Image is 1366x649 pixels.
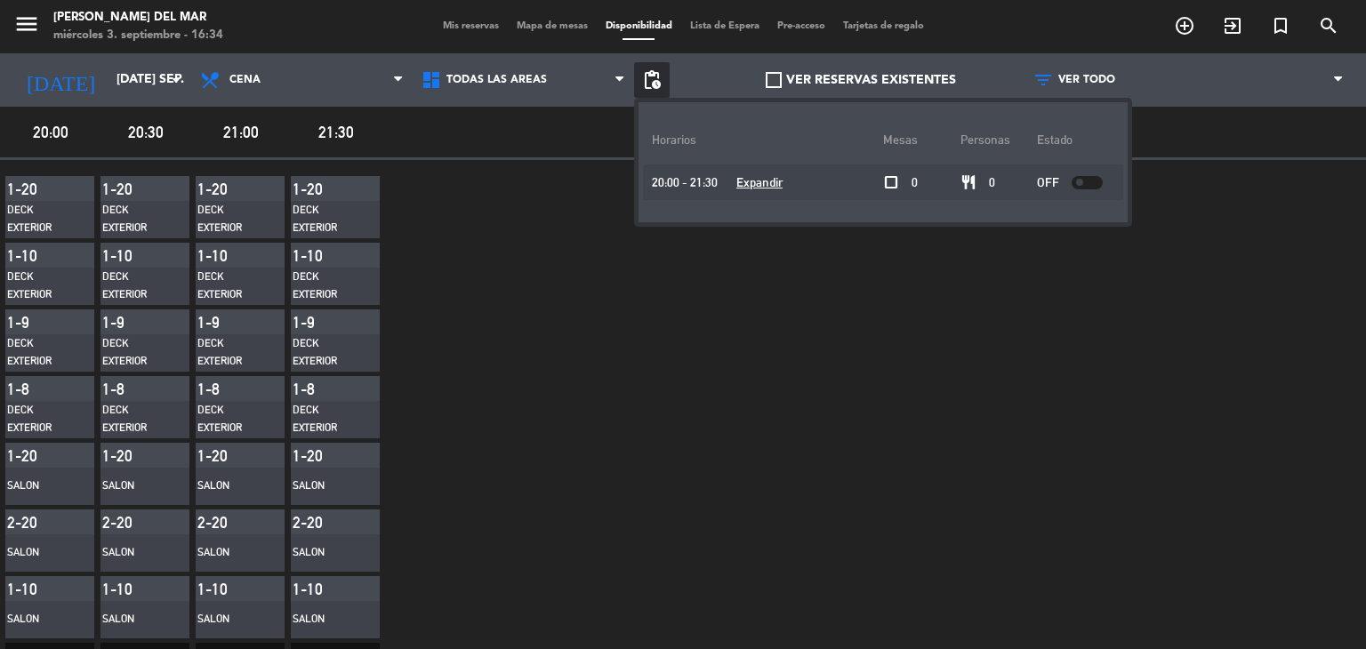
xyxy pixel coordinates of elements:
[960,116,1038,164] div: personas
[197,202,260,236] div: Deck Exterior
[102,513,147,532] div: 2-20
[7,402,69,437] div: Deck Exterior
[13,11,40,44] button: menu
[53,27,223,44] div: miércoles 3. septiembre - 16:34
[197,335,260,370] div: Deck Exterior
[197,268,260,303] div: Deck Exterior
[165,69,187,91] i: arrow_drop_down
[102,268,165,303] div: Deck Exterior
[197,246,242,265] div: 1-10
[197,402,260,437] div: Deck Exterior
[7,446,52,465] div: 1-20
[53,9,223,27] div: [PERSON_NAME] del Mar
[102,580,147,598] div: 1-10
[7,335,69,370] div: Deck Exterior
[768,21,834,31] span: Pre-acceso
[508,21,597,31] span: Mapa de mesas
[293,544,355,562] div: SALON
[102,380,147,398] div: 1-8
[293,268,355,303] div: Deck Exterior
[293,513,337,532] div: 2-20
[834,21,933,31] span: Tarjetas de regalo
[293,611,355,629] div: SALON
[197,180,242,198] div: 1-20
[7,202,69,236] div: Deck Exterior
[1058,74,1115,86] span: VER TODO
[7,313,52,332] div: 1-9
[736,175,783,189] u: Expandir
[197,313,242,332] div: 1-9
[197,380,242,398] div: 1-8
[597,21,681,31] span: Disponibilidad
[102,611,165,629] div: SALON
[102,544,165,562] div: SALON
[883,116,960,164] div: Mesas
[1222,15,1243,36] i: exit_to_app
[13,11,40,37] i: menu
[883,174,899,190] span: check_box_outline_blank
[960,174,976,190] span: restaurant
[5,119,95,145] span: 20:00
[293,446,337,465] div: 1-20
[7,180,52,198] div: 1-20
[196,119,285,145] span: 21:00
[102,180,147,198] div: 1-20
[197,544,260,562] div: SALON
[102,246,147,265] div: 1-10
[293,180,337,198] div: 1-20
[652,172,718,193] span: 20:00 - 21:30
[7,611,69,629] div: SALON
[766,70,956,91] label: VER RESERVAS EXISTENTES
[197,477,260,495] div: SALON
[197,580,242,598] div: 1-10
[641,69,663,91] span: pending_actions
[1037,116,1114,164] div: Estado
[102,402,165,437] div: Deck Exterior
[197,513,242,532] div: 2-20
[652,116,883,164] div: Horarios
[293,477,355,495] div: SALON
[293,246,337,265] div: 1-10
[7,513,52,532] div: 2-20
[1270,15,1291,36] i: turned_in_not
[7,544,69,562] div: SALON
[293,380,337,398] div: 1-8
[293,580,337,598] div: 1-10
[1174,15,1195,36] i: add_circle_outline
[989,172,995,193] span: 0
[681,21,768,31] span: Lista de Espera
[102,202,165,236] div: Deck Exterior
[7,268,69,303] div: Deck Exterior
[293,335,355,370] div: Deck Exterior
[434,21,508,31] span: Mis reservas
[446,74,547,86] span: Todas las áreas
[197,611,260,629] div: SALON
[102,446,147,465] div: 1-20
[7,477,69,495] div: SALON
[912,172,918,193] span: 0
[293,313,337,332] div: 1-9
[102,335,165,370] div: Deck Exterior
[7,246,52,265] div: 1-10
[229,74,261,86] span: Cena
[13,60,108,100] i: [DATE]
[291,119,381,145] span: 21:30
[7,380,52,398] div: 1-8
[7,580,52,598] div: 1-10
[102,313,147,332] div: 1-9
[102,477,165,495] div: SALON
[1318,15,1339,36] i: search
[293,202,355,236] div: Deck Exterior
[1037,172,1059,193] span: OFF
[100,119,190,145] span: 20:30
[197,446,242,465] div: 1-20
[293,402,355,437] div: Deck Exterior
